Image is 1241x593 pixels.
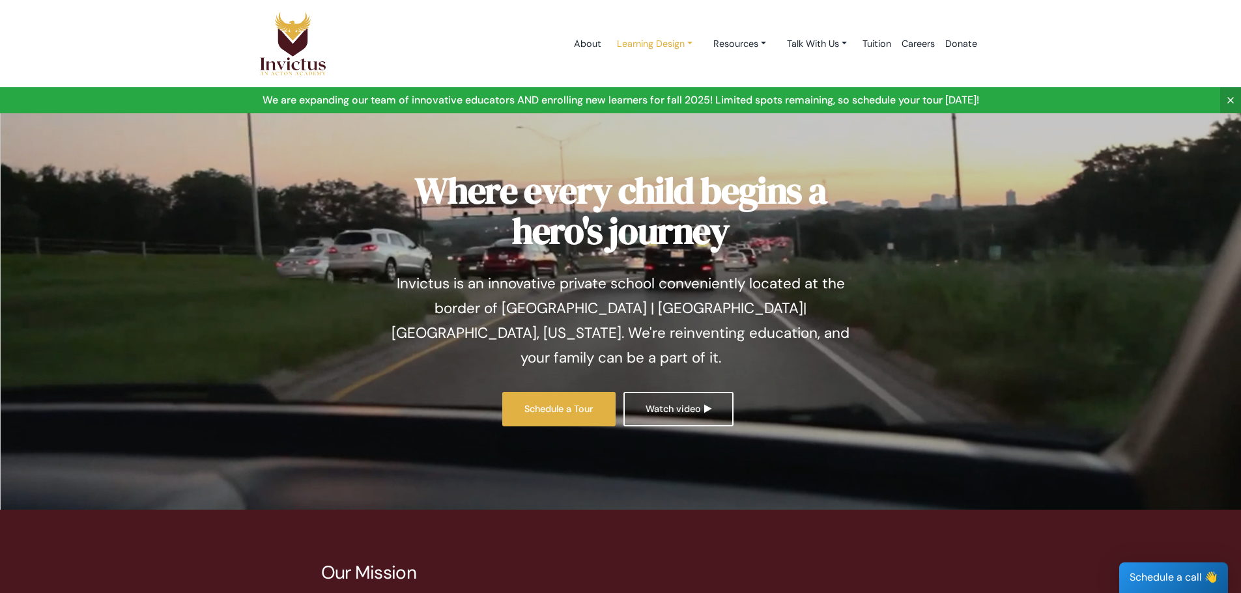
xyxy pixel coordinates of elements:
[502,392,616,426] a: Schedule a Tour
[940,16,982,72] a: Donate
[383,271,859,370] p: Invictus is an innovative private school conveniently located at the border of [GEOGRAPHIC_DATA] ...
[857,16,896,72] a: Tuition
[35,76,46,86] img: tab_domain_overview_orange.svg
[21,34,31,44] img: website_grey.svg
[703,32,777,56] a: Resources
[623,392,734,426] a: Watch video
[1119,562,1228,593] div: Schedule a call 👋
[21,21,31,31] img: logo_orange.svg
[259,11,327,76] img: Logo
[569,16,606,72] a: About
[896,16,940,72] a: Careers
[383,171,859,251] h1: Where every child begins a hero's journey
[34,34,143,44] div: Domain: [DOMAIN_NAME]
[36,21,64,31] div: v 4.0.25
[50,77,117,85] div: Domain Overview
[777,32,857,56] a: Talk With Us
[606,32,703,56] a: Learning Design
[130,76,140,86] img: tab_keywords_by_traffic_grey.svg
[144,77,220,85] div: Keywords by Traffic
[321,562,920,584] p: Our Mission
